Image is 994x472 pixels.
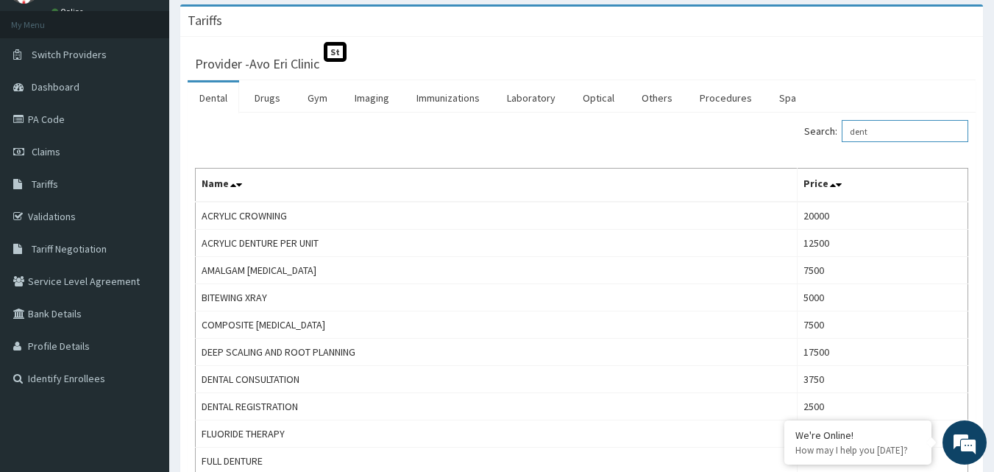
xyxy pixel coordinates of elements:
[196,257,798,284] td: AMALGAM [MEDICAL_DATA]
[32,48,107,61] span: Switch Providers
[27,74,60,110] img: d_794563401_company_1708531726252_794563401
[343,82,401,113] a: Imaging
[52,7,87,17] a: Online
[196,202,798,230] td: ACRYLIC CROWNING
[797,230,968,257] td: 12500
[196,284,798,311] td: BITEWING XRAY
[797,339,968,366] td: 17500
[32,145,60,158] span: Claims
[196,311,798,339] td: COMPOSITE [MEDICAL_DATA]
[32,242,107,256] span: Tariff Negotiation
[85,142,203,291] span: We're online!
[196,393,798,420] td: DENTAL REGISTRATION
[795,444,920,457] p: How may I help you today?
[196,339,798,366] td: DEEP SCALING AND ROOT PLANNING
[196,230,798,257] td: ACRYLIC DENTURE PER UNIT
[196,169,798,202] th: Name
[32,80,79,94] span: Dashboard
[797,257,968,284] td: 7500
[797,366,968,393] td: 3750
[804,120,968,142] label: Search:
[196,420,798,448] td: FLUORIDE THERAPY
[7,315,280,367] textarea: Type your message and hit 'Enter'
[797,202,968,230] td: 20000
[630,82,684,113] a: Others
[32,177,58,191] span: Tariffs
[296,82,339,113] a: Gym
[243,82,292,113] a: Drugs
[688,82,764,113] a: Procedures
[797,284,968,311] td: 5000
[767,82,808,113] a: Spa
[195,57,319,71] h3: Provider - Avo Eri Clinic
[188,82,239,113] a: Dental
[495,82,567,113] a: Laboratory
[795,429,920,442] div: We're Online!
[571,82,626,113] a: Optical
[196,366,798,393] td: DENTAL CONSULTATION
[797,393,968,420] td: 2500
[77,82,247,102] div: Chat with us now
[324,42,347,62] span: St
[842,120,968,142] input: Search:
[797,311,968,339] td: 7500
[188,14,222,27] h3: Tariffs
[405,82,491,113] a: Immunizations
[797,169,968,202] th: Price
[241,7,277,43] div: Minimize live chat window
